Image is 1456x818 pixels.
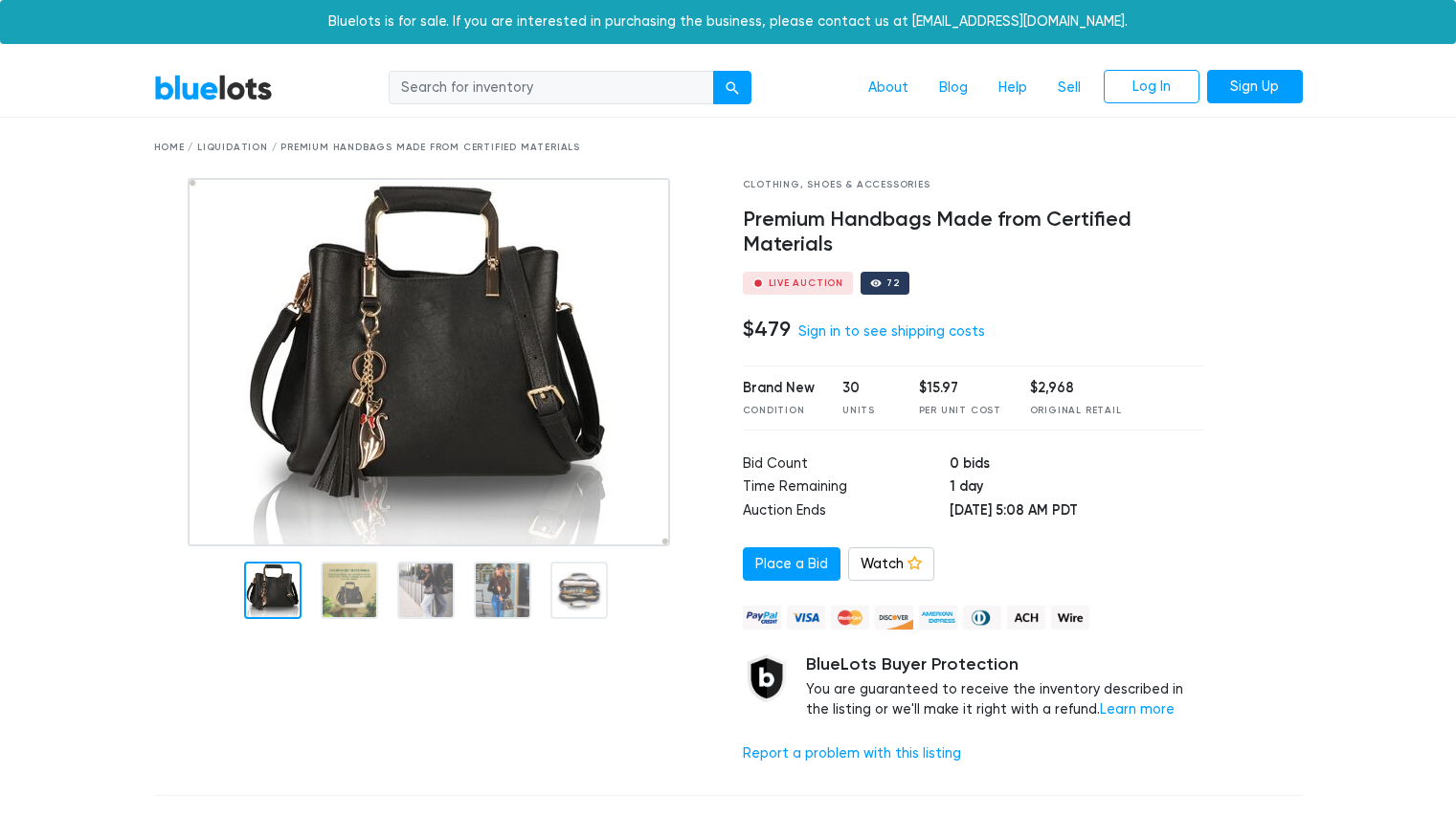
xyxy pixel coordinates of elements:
[1007,606,1045,630] img: ach-b7992fed28a4f97f893c574229be66187b9afb3f1a8d16a4691d3d3140a8ab00.png
[154,74,273,101] a: BlueLots
[919,404,1001,418] div: Per Unit Cost
[963,606,1001,630] img: diners_club-c48f30131b33b1bb0e5d0e2dbd43a8bea4cb12cb2961413e2f4250e06c020426.png
[806,654,1205,675] h5: BlueLots Buyer Protection
[1207,70,1303,104] a: Sign Up
[188,178,670,546] img: bf2101ee-58b1-4b77-8e9a-4aeaaf4967f4-1731135554.jpg
[831,606,869,630] img: mastercard-42073d1d8d11d6635de4c079ffdb20a4f30a903dc55d1612383a1b395dd17f39.png
[886,278,900,288] div: 72
[842,378,890,399] div: 30
[919,606,957,630] img: american_express-ae2a9f97a040b4b41f6397f7637041a5861d5f99d0716c09922aba4e24c8547d.png
[743,208,1205,257] h4: Premium Handbags Made from Certified Materials
[743,606,781,630] img: paypal_credit-80455e56f6e1299e8d57f40c0dcee7b8cd4ae79b9eccbfc37e2480457ba36de9.png
[950,476,1204,500] td: 1 day
[743,317,791,342] h4: $479
[769,278,844,288] div: Live Auction
[1100,701,1175,718] a: Learn more
[806,654,1205,720] div: You are guaranteed to receive the inventory described in the listing or we'll make it right with ...
[1042,70,1096,106] a: Sell
[798,323,985,340] a: Sign in to see shipping costs
[1104,70,1199,104] a: Log In
[842,404,890,418] div: Units
[743,378,815,399] div: Brand New
[950,500,1204,524] td: [DATE] 5:08 AM PDT
[853,70,924,106] a: About
[743,500,950,524] td: Auction Ends
[919,378,1001,399] div: $15.97
[924,70,983,106] a: Blog
[743,547,840,582] a: Place a Bid
[743,654,791,702] img: buyer_protection_shield-3b65640a83011c7d3ede35a8e5a80bfdfaa6a97447f0071c1475b91a4b0b3d01.png
[848,547,934,582] a: Watch
[154,141,1303,155] div: Home / Liquidation / Premium Handbags Made from Certified Materials
[950,453,1204,477] td: 0 bids
[1030,404,1122,418] div: Original Retail
[743,476,950,500] td: Time Remaining
[875,606,913,630] img: discover-82be18ecfda2d062aad2762c1ca80e2d36a4073d45c9e0ffae68cd515fbd3d32.png
[743,745,961,762] a: Report a problem with this listing
[787,606,825,630] img: visa-79caf175f036a155110d1892330093d4c38f53c55c9ec9e2c3a54a56571784bb.png
[983,70,1042,106] a: Help
[1030,378,1122,399] div: $2,968
[743,453,950,477] td: Bid Count
[1051,606,1089,630] img: wire-908396882fe19aaaffefbd8e17b12f2f29708bd78693273c0e28e3a24408487f.png
[743,404,815,418] div: Condition
[389,71,714,105] input: Search for inventory
[743,178,1205,192] div: Clothing, Shoes & Accessories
